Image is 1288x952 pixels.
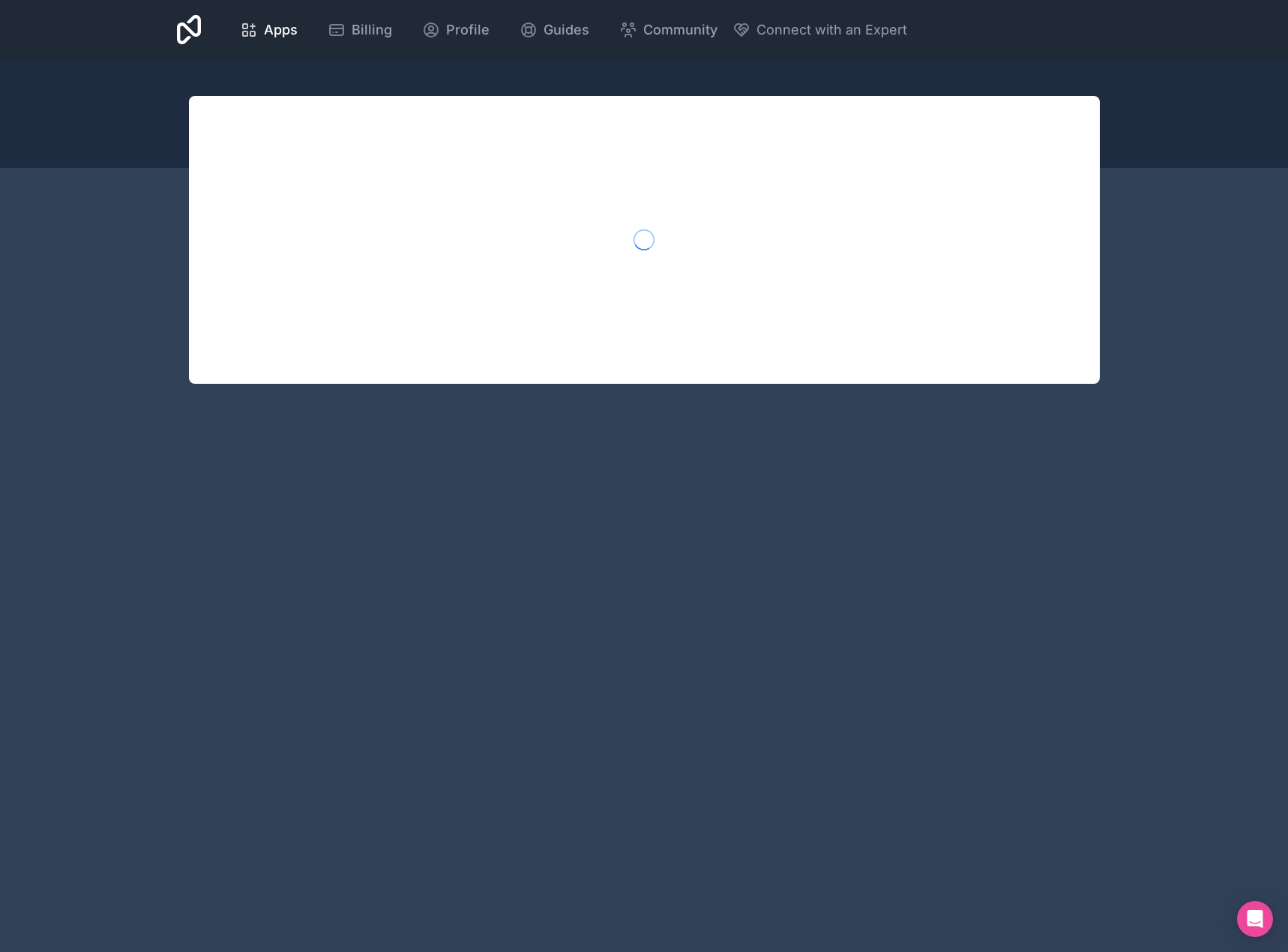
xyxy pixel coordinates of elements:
[607,13,729,46] a: Community
[352,19,392,40] span: Billing
[732,19,907,40] button: Connect with an Expert
[544,19,589,40] span: Guides
[1237,901,1273,937] div: Open Intercom Messenger
[756,19,907,40] span: Connect with an Expert
[228,13,310,46] a: Apps
[264,19,298,40] span: Apps
[410,13,502,46] a: Profile
[643,19,717,40] span: Community
[446,19,490,40] span: Profile
[508,13,601,46] a: Guides
[316,13,404,46] a: Billing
